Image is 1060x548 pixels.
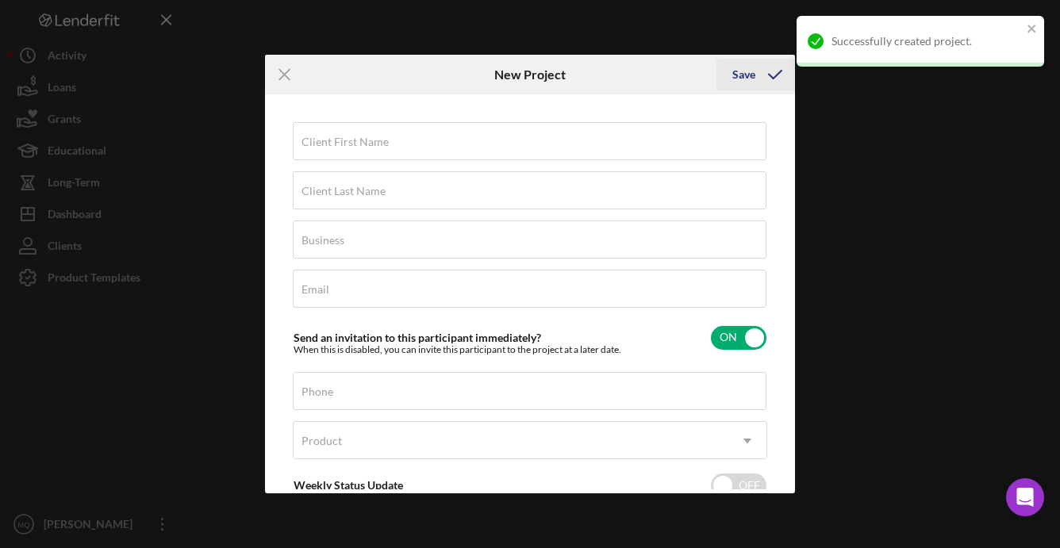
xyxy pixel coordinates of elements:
label: Email [301,283,329,296]
div: Successfully created project. [831,35,1022,48]
button: Save [716,59,795,90]
label: Phone [301,385,333,398]
label: Client First Name [301,136,389,148]
div: Product [301,435,342,447]
div: When this is disabled, you can invite this participant to the project at a later date. [294,344,621,355]
div: Open Intercom Messenger [1006,478,1044,516]
button: close [1027,22,1038,37]
label: Weekly Status Update [294,478,403,492]
h6: New Project [494,67,566,82]
div: Save [732,59,755,90]
label: Send an invitation to this participant immediately? [294,331,541,344]
label: Business [301,234,344,247]
label: Client Last Name [301,185,386,197]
